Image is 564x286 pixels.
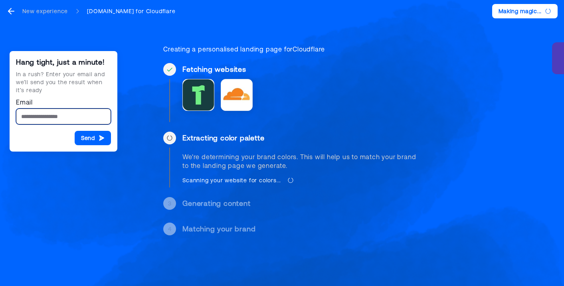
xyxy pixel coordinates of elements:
div: Extracting color palette [182,133,423,143]
div: 3 [168,199,172,207]
div: New experience [22,7,68,15]
div: Generating content [182,199,423,208]
div: Matching your brand [182,224,423,234]
div: In a rush? Enter your email and we’ll send you the result when it’s ready [16,70,111,94]
div: 4 [168,225,172,233]
div: We're determining your brand colors. This will help us to match your brand to the landing page we... [182,152,423,170]
label: Email [16,97,111,107]
button: Making magic... [492,4,558,18]
div: Fetching websites [182,65,423,74]
div: Creating a personalised landing page for Cloudflare [163,45,423,53]
button: Send [75,131,111,145]
div: Scanning your website for colors... [182,176,281,184]
div: Hang tight, just a minute! [16,57,111,67]
div: [DOMAIN_NAME] for Cloudflare [87,7,175,15]
svg: go back [6,6,16,16]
